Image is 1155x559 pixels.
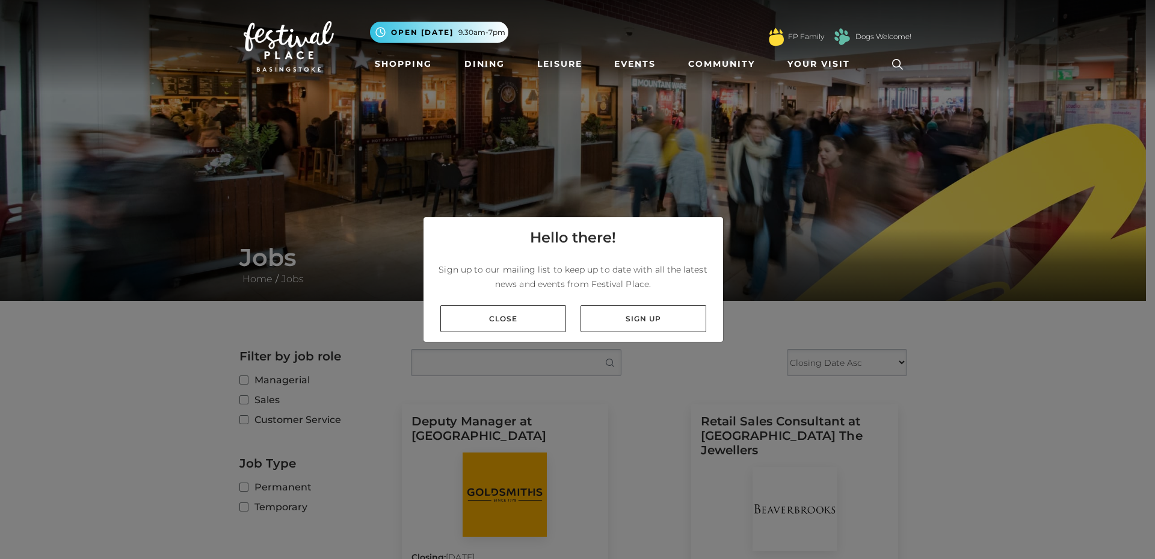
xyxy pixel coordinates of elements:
img: Festival Place Logo [244,21,334,72]
a: Shopping [370,53,437,75]
p: Sign up to our mailing list to keep up to date with all the latest news and events from Festival ... [433,262,713,291]
a: Dining [460,53,510,75]
span: Your Visit [787,58,850,70]
a: Community [683,53,760,75]
a: Dogs Welcome! [855,31,911,42]
button: Open [DATE] 9.30am-7pm [370,22,508,43]
a: Your Visit [783,53,861,75]
a: FP Family [788,31,824,42]
a: Events [609,53,661,75]
span: Open [DATE] [391,27,454,38]
h4: Hello there! [530,227,616,249]
a: Close [440,305,566,332]
span: 9.30am-7pm [458,27,505,38]
a: Leisure [532,53,587,75]
a: Sign up [581,305,706,332]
